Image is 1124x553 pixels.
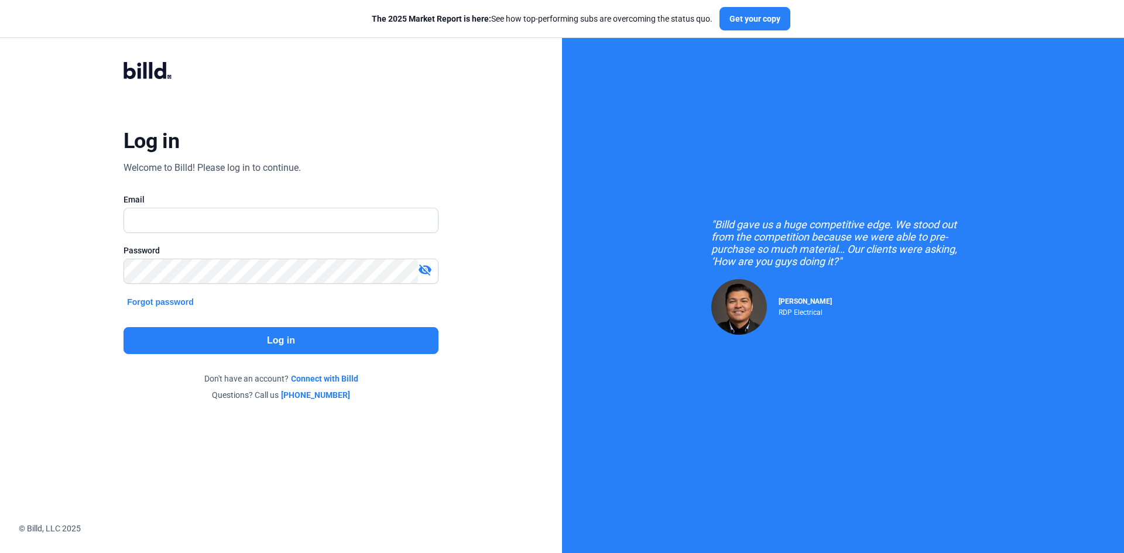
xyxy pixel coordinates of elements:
span: [PERSON_NAME] [779,297,832,305]
mat-icon: visibility_off [418,263,432,277]
a: [PHONE_NUMBER] [281,389,350,401]
div: Welcome to Billd! Please log in to continue. [124,161,301,175]
div: "Billd gave us a huge competitive edge. We stood out from the competition because we were able to... [711,218,975,267]
div: Email [124,194,438,205]
div: Password [124,245,438,256]
img: Raul Pacheco [711,279,767,335]
div: Questions? Call us [124,389,438,401]
a: Connect with Billd [291,373,358,384]
button: Get your copy [719,7,790,30]
button: Forgot password [124,296,197,308]
div: See how top-performing subs are overcoming the status quo. [372,13,712,25]
span: The 2025 Market Report is here: [372,14,491,23]
div: RDP Electrical [779,305,832,317]
div: Don't have an account? [124,373,438,384]
div: Log in [124,128,179,154]
button: Log in [124,327,438,354]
